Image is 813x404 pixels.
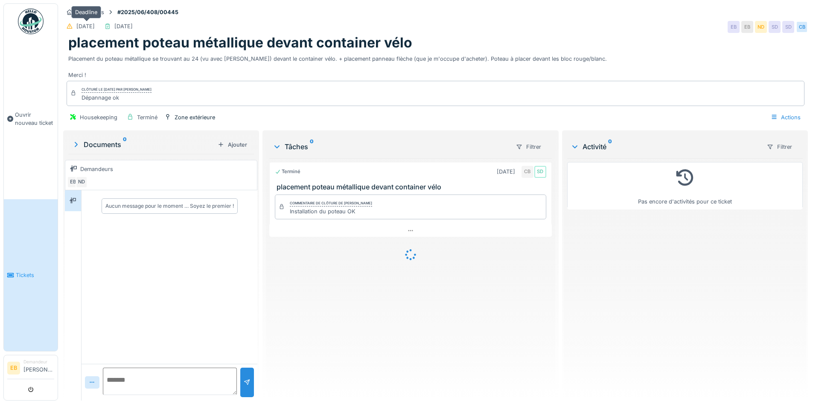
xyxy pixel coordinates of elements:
[123,139,127,150] sup: 0
[76,176,87,188] div: ND
[175,113,215,121] div: Zone extérieure
[82,87,152,93] div: Clôturé le [DATE] par [PERSON_NAME]
[15,111,54,127] span: Ouvrir nouveau ticket
[573,166,797,206] div: Pas encore d'activités pour ce ticket
[68,51,803,80] div: Placement du poteau métallique se trouvant au 24 (vu avec [PERSON_NAME]) devant le container vélo...
[68,35,412,51] h1: placement poteau métallique devant container vélo
[608,142,612,152] sup: 0
[497,168,515,176] div: [DATE]
[23,359,54,365] div: Demandeur
[16,271,54,279] span: Tickets
[571,142,760,152] div: Activité
[4,199,58,351] a: Tickets
[76,22,95,30] div: [DATE]
[782,21,794,33] div: SD
[71,6,101,18] div: Deadline
[114,8,182,16] strong: #2025/06/408/00445
[522,166,533,178] div: CB
[114,22,133,30] div: [DATE]
[310,142,314,152] sup: 0
[67,176,79,188] div: EB
[512,141,545,153] div: Filtrer
[7,362,20,375] li: EB
[137,113,157,121] div: Terminé
[290,207,372,215] div: Installation du poteau OK
[741,21,753,33] div: EB
[80,165,113,173] div: Demandeurs
[277,183,548,191] h3: placement poteau métallique devant container vélo
[18,9,44,34] img: Badge_color-CXgf-gQk.svg
[290,201,372,206] div: Commentaire de clôture de [PERSON_NAME]
[728,21,740,33] div: EB
[105,202,234,210] div: Aucun message pour le moment … Soyez le premier !
[72,139,214,150] div: Documents
[767,111,804,124] div: Actions
[273,142,508,152] div: Tâches
[80,113,117,121] div: Housekeeping
[82,94,152,102] div: Dépannage ok
[275,168,300,175] div: Terminé
[214,139,251,150] div: Ajouter
[534,166,546,178] div: SD
[755,21,767,33] div: ND
[763,141,796,153] div: Filtrer
[7,359,54,379] a: EB Demandeur[PERSON_NAME]
[769,21,781,33] div: SD
[23,359,54,377] li: [PERSON_NAME]
[4,39,58,199] a: Ouvrir nouveau ticket
[796,21,808,33] div: CB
